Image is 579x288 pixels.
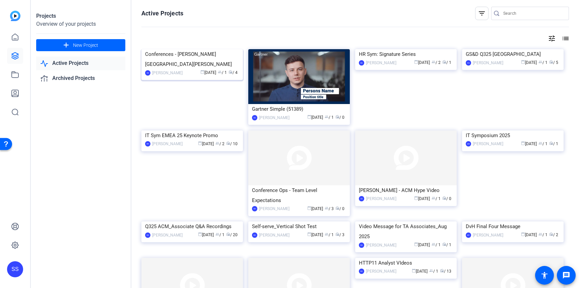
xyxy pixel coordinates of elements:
[366,242,396,249] div: [PERSON_NAME]
[414,196,430,201] span: [DATE]
[307,115,311,119] span: calendar_today
[562,271,570,279] mat-icon: message
[335,115,344,120] span: / 0
[429,269,433,273] span: group
[549,232,553,236] span: radio
[366,268,396,275] div: [PERSON_NAME]
[226,232,238,237] span: / 20
[503,9,564,17] input: Search
[36,39,125,51] button: New Project
[259,114,289,121] div: [PERSON_NAME]
[200,70,204,74] span: calendar_today
[442,242,446,246] span: radio
[335,232,344,237] span: / 3
[152,232,183,238] div: [PERSON_NAME]
[36,12,125,20] div: Projects
[325,115,329,119] span: group
[359,196,364,201] div: SS
[62,41,70,50] mat-icon: add
[226,141,230,145] span: radio
[252,104,346,114] div: Gartner Simple (51389)
[414,243,430,247] span: [DATE]
[432,243,441,247] span: / 1
[359,185,453,195] div: [PERSON_NAME] - ACM Hype Video
[538,232,548,237] span: / 1
[549,232,558,237] span: / 2
[548,34,556,42] mat-icon: tune
[198,232,202,236] span: calendar_today
[325,206,329,210] span: group
[414,242,418,246] span: calendar_today
[7,261,23,277] div: SS
[473,60,503,66] div: [PERSON_NAME]
[429,269,438,274] span: / 1
[252,221,346,231] div: Self-serve_Vertical Shot Test
[152,140,183,147] div: [PERSON_NAME]
[440,269,444,273] span: radio
[335,206,339,210] span: radio
[198,141,202,145] span: calendar_today
[412,269,428,274] span: [DATE]
[307,115,323,120] span: [DATE]
[226,232,230,236] span: radio
[335,115,339,119] span: radio
[229,70,238,75] span: / 4
[521,141,537,146] span: [DATE]
[538,141,542,145] span: group
[325,232,329,236] span: group
[145,130,239,140] div: IT Sym EMEA 25 Keynote Promo
[366,195,396,202] div: [PERSON_NAME]
[442,60,446,64] span: radio
[540,271,549,279] mat-icon: accessibility
[561,34,569,42] mat-icon: list
[414,60,418,64] span: calendar_today
[215,232,224,237] span: / 1
[432,196,436,200] span: group
[252,185,346,205] div: Conference Ops - Team Level Expectations
[538,141,548,146] span: / 1
[259,205,289,212] div: [PERSON_NAME]
[521,141,525,145] span: calendar_today
[412,269,416,273] span: calendar_today
[442,196,446,200] span: radio
[521,60,537,65] span: [DATE]
[198,141,214,146] span: [DATE]
[215,232,219,236] span: group
[252,232,257,238] div: DK
[218,70,222,74] span: group
[325,232,334,237] span: / 1
[359,60,364,66] div: EE
[36,57,125,70] a: Active Projects
[549,141,553,145] span: radio
[145,221,239,231] div: Q325 ACM_Associate Q&A Recordings
[466,60,471,66] div: GG
[259,232,289,238] div: [PERSON_NAME]
[549,60,553,64] span: radio
[432,242,436,246] span: group
[538,60,548,65] span: / 1
[359,221,453,242] div: Video Message for TA Associates_Aug 2025
[521,232,525,236] span: calendar_today
[229,70,233,74] span: radio
[252,115,257,120] div: MJ
[145,141,150,147] div: RH
[145,70,150,76] div: SS
[359,258,453,268] div: HTTP11 Analyst VIdeos
[466,221,560,231] div: DvH Final Four Message
[466,49,560,59] div: GS&D Q325 [GEOGRAPHIC_DATA]
[414,196,418,200] span: calendar_today
[432,60,441,65] span: / 2
[10,11,20,21] img: blue-gradient.svg
[432,196,441,201] span: / 1
[307,232,311,236] span: calendar_today
[521,60,525,64] span: calendar_today
[359,243,364,248] div: DK
[366,60,396,66] div: [PERSON_NAME]
[466,141,471,147] div: EM
[145,232,150,238] div: DK
[198,232,214,237] span: [DATE]
[359,269,364,274] div: RK
[473,232,503,238] div: [PERSON_NAME]
[307,232,323,237] span: [DATE]
[440,269,451,274] span: / 13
